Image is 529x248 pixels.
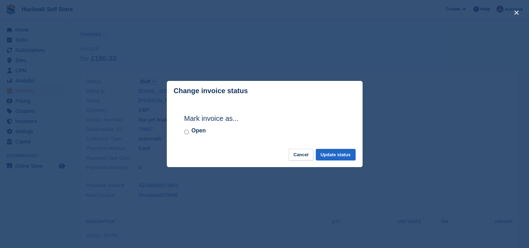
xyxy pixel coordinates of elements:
p: Change invoice status [174,87,248,95]
button: close [511,7,522,18]
button: Update status [316,149,356,160]
button: Cancel [288,149,313,160]
label: Open [192,126,206,135]
h2: Mark invoice as... [184,113,345,124]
